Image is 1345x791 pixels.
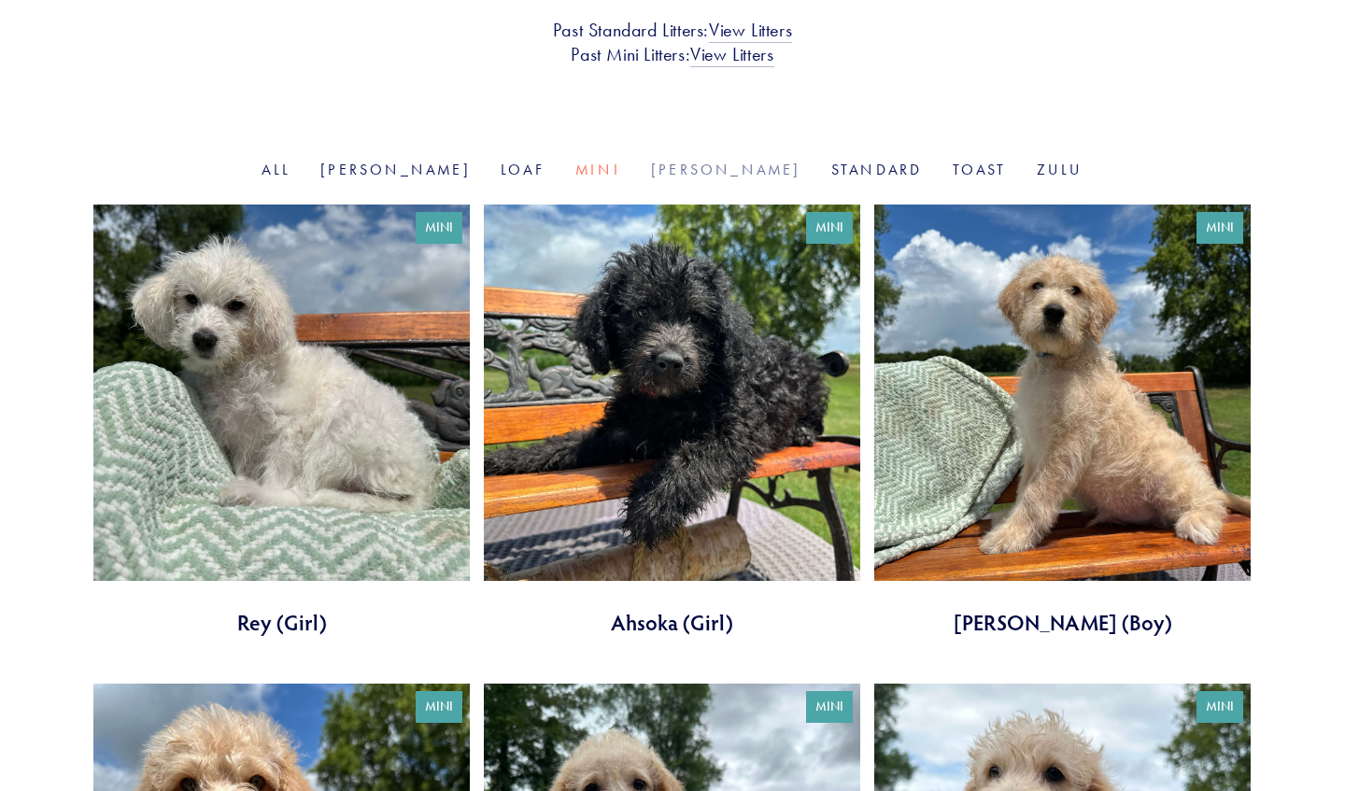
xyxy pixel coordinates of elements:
a: Toast [953,161,1007,178]
h3: Past Standard Litters: Past Mini Litters: [93,18,1252,66]
a: [PERSON_NAME] [320,161,471,178]
a: Zulu [1037,161,1083,178]
a: View Litters [690,43,773,67]
a: Loaf [501,161,545,178]
a: All [262,161,290,178]
a: Mini [575,161,621,178]
a: [PERSON_NAME] [651,161,801,178]
a: Standard [831,161,923,178]
a: View Litters [709,19,792,43]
